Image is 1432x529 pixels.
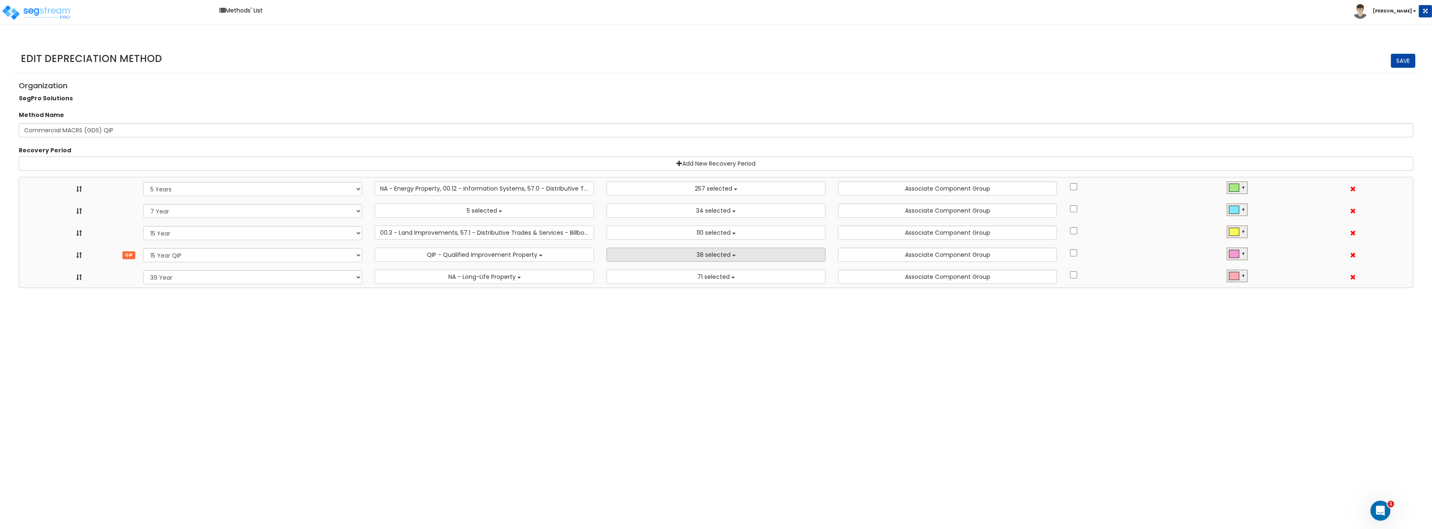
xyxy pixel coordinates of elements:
input: Set as default recovery period [1069,205,1078,212]
button: Associate Component Group [838,181,1057,196]
button: Associate Component Group [838,204,1057,218]
label: Method Name [19,111,64,119]
button: 257 selected [607,181,825,196]
span: QIP [122,251,135,259]
span: 34 selected [696,206,731,215]
button: 00.3 - Land Improvements, 57.1 - Distributive Trades & Services - Billboard, Service Station Buil... [375,226,594,240]
span: QIP - Qualified Improvement Property [427,251,537,259]
b: [PERSON_NAME] [1373,8,1412,14]
div: ▼ [1241,228,1246,234]
span: 1 [1387,501,1394,507]
input: Set as default recovery period [1069,249,1078,256]
div: ▼ [1241,184,1246,190]
button: Associate Component Group [838,226,1057,240]
button: 110 selected [607,226,825,240]
div: ▼ [1241,206,1246,212]
button: Associate Component Group [838,270,1057,284]
h3: Edit Depreciation Method [21,53,1415,64]
iframe: Intercom live chat [1370,501,1390,521]
img: avatar.png [1353,4,1367,19]
a: Methods' List [215,4,267,17]
div: ▼ [1241,272,1246,278]
button: QIP - Qualified Improvement Property [375,248,594,262]
span: 110 selected [696,228,731,237]
label: Recovery Period [19,146,71,154]
a: Save [1391,54,1415,68]
button: 5 selected [375,204,594,218]
a: Add New Recovery Period [19,156,1413,171]
span: NA - Energy Property, 00.12 - Information Systems, 57.0 - Distributive Trades & Services [380,184,632,193]
button: Associate Component Group [838,248,1057,262]
label: SegPro Solutions [19,94,73,102]
input: Set as default recovery period [1069,227,1078,234]
img: logo_pro_r.png [1,4,72,21]
h4: Organization [19,82,1413,90]
span: 71 selected [697,273,730,281]
button: NA - Energy Property, 00.12 - Information Systems, 57.0 - Distributive Trades & Services [375,181,594,196]
span: 00.3 - Land Improvements, 57.1 - Distributive Trades & Services - Billboard, Service Station Buil... [380,228,804,237]
button: NA - Long-Life Property [375,270,594,284]
div: ▼ [1241,250,1246,256]
span: NA - Long-Life Property [448,273,516,281]
button: 71 selected [607,270,825,284]
button: 38 selected [607,248,825,262]
input: Set as default recovery period [1069,271,1078,278]
span: 38 selected [696,251,731,259]
span: 5 selected [467,206,497,215]
span: 257 selected [695,184,732,193]
button: 34 selected [607,204,825,218]
input: Set as default recovery period [1069,183,1078,190]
